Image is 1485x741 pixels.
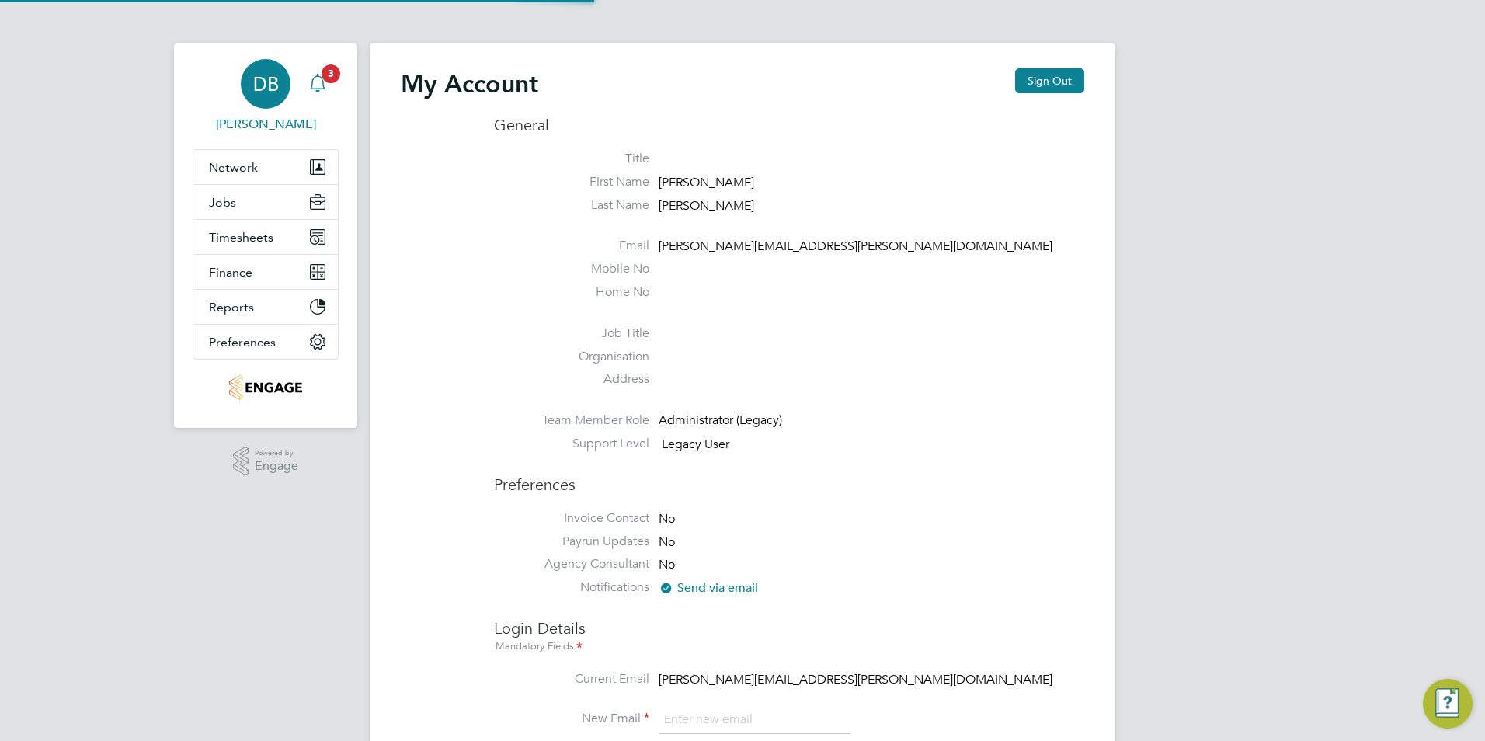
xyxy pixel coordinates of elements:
[255,460,298,473] span: Engage
[209,265,252,280] span: Finance
[659,558,675,573] span: No
[494,436,649,452] label: Support Level
[494,151,649,167] label: Title
[209,195,236,210] span: Jobs
[494,325,649,342] label: Job Title
[659,580,758,596] span: Send via email
[255,447,298,460] span: Powered by
[494,371,649,388] label: Address
[209,160,258,175] span: Network
[494,671,649,687] label: Current Email
[322,64,340,83] span: 3
[662,437,729,452] span: Legacy User
[494,349,649,365] label: Organisation
[193,59,339,134] a: DB[PERSON_NAME]
[494,284,649,301] label: Home No
[174,43,357,428] nav: Main navigation
[209,335,276,350] span: Preferences
[193,115,339,134] span: Daniel Bassett
[193,255,338,289] button: Finance
[193,325,338,359] button: Preferences
[209,300,254,315] span: Reports
[494,115,1084,135] h3: General
[1423,679,1473,729] button: Engage Resource Center
[233,447,299,476] a: Powered byEngage
[659,412,806,429] div: Administrator (Legacy)
[193,185,338,219] button: Jobs
[1015,68,1084,93] button: Sign Out
[193,150,338,184] button: Network
[494,261,649,277] label: Mobile No
[193,375,339,400] a: Go to home page
[494,711,649,727] label: New Email
[494,197,649,214] label: Last Name
[659,511,675,527] span: No
[494,459,1084,495] h3: Preferences
[494,579,649,596] label: Notifications
[253,74,279,94] span: DB
[193,290,338,324] button: Reports
[193,220,338,254] button: Timesheets
[659,672,1052,687] span: [PERSON_NAME][EMAIL_ADDRESS][PERSON_NAME][DOMAIN_NAME]
[659,175,754,190] span: [PERSON_NAME]
[302,59,333,109] a: 3
[659,706,850,734] input: Enter new email
[659,198,754,214] span: [PERSON_NAME]
[229,375,301,400] img: thornbaker-logo-retina.png
[494,534,649,550] label: Payrun Updates
[494,603,1084,656] h3: Login Details
[209,230,273,245] span: Timesheets
[494,238,649,254] label: Email
[401,68,538,99] h2: My Account
[494,556,649,572] label: Agency Consultant
[659,239,1052,255] span: [PERSON_NAME][EMAIL_ADDRESS][PERSON_NAME][DOMAIN_NAME]
[659,534,675,550] span: No
[494,638,1084,656] div: Mandatory Fields
[494,412,649,429] label: Team Member Role
[494,510,649,527] label: Invoice Contact
[494,174,649,190] label: First Name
